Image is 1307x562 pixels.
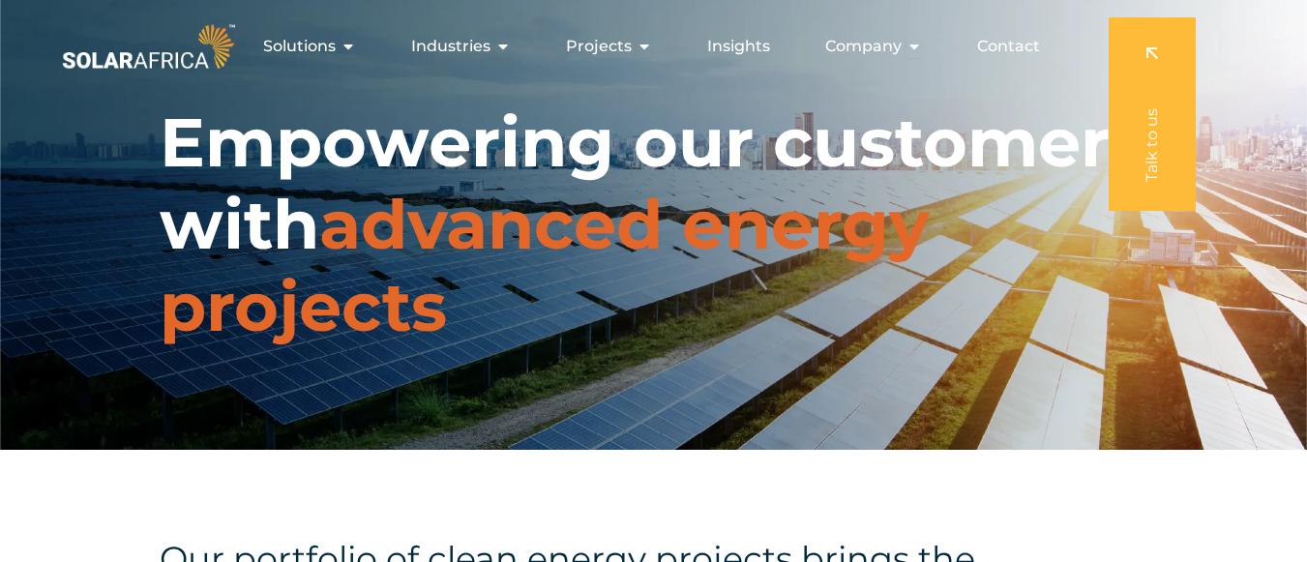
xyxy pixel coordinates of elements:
span: advanced energy projects [160,183,930,348]
span: Industries [411,35,490,58]
h1: Empowering our customers with [160,102,1147,348]
a: Contact [977,35,1040,58]
span: Projects [566,35,632,58]
span: Solutions [263,35,336,58]
nav: Menu [239,27,1055,66]
div: Menu Toggle [239,27,1055,66]
span: Company [825,35,902,58]
a: Insights [707,35,770,58]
